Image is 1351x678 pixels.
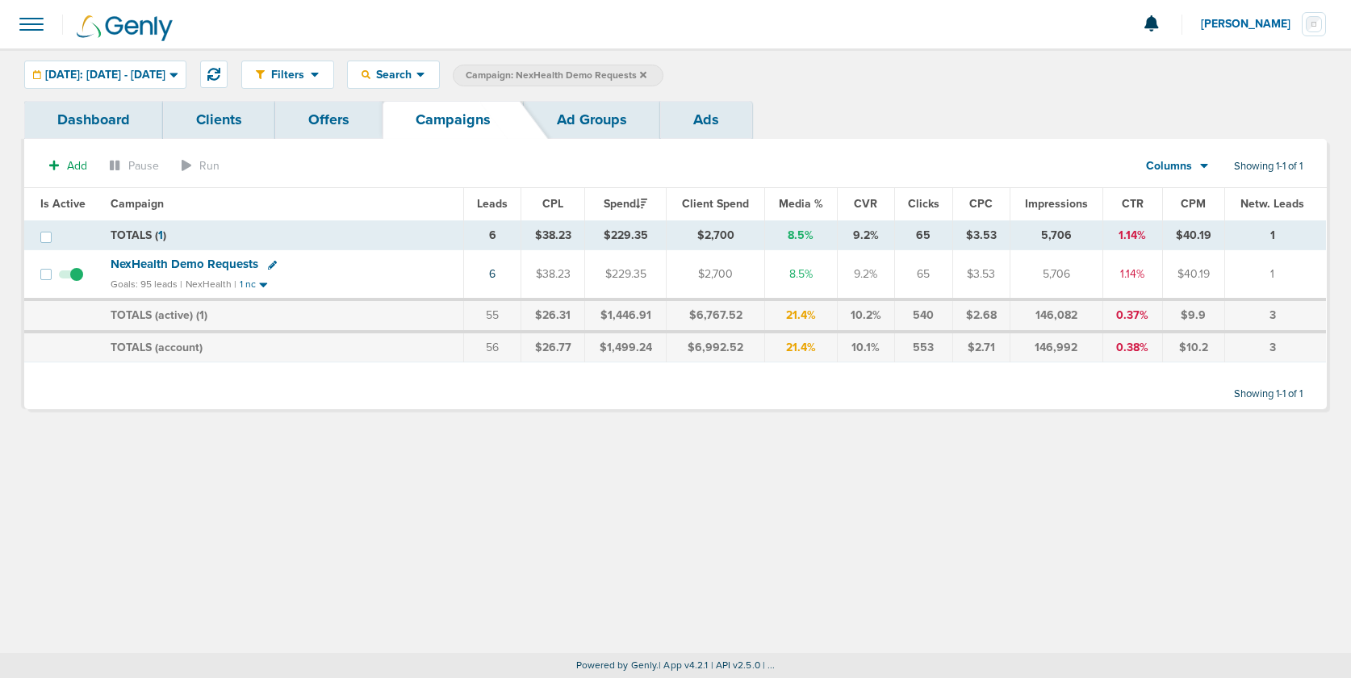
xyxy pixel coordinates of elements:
[682,197,749,211] span: Client Spend
[1240,197,1304,211] span: Netw. Leads
[1162,299,1225,332] td: $9.9
[521,250,585,299] td: $38.23
[585,220,667,250] td: $229.35
[521,332,585,362] td: $26.77
[837,332,894,362] td: 10.1%
[1010,299,1103,332] td: 146,082
[667,299,765,332] td: $6,767.52
[240,278,256,291] small: 1 nc
[660,101,752,139] a: Ads
[489,267,496,281] a: 6
[111,257,258,271] span: NexHealth Demo Requests
[659,659,708,671] span: | App v4.2.1
[604,197,647,211] span: Spend
[894,332,952,362] td: 553
[764,299,837,332] td: 21.4%
[101,299,464,332] td: TOTALS (active) ( )
[466,69,646,82] span: Campaign: NexHealth Demo Requests
[383,101,524,139] a: Campaigns
[275,101,383,139] a: Offers
[952,299,1010,332] td: $2.68
[477,197,508,211] span: Leads
[24,101,163,139] a: Dashboard
[521,220,585,250] td: $38.23
[585,299,667,332] td: $1,446.91
[763,659,776,671] span: | ...
[854,197,877,211] span: CVR
[1225,299,1327,332] td: 3
[952,250,1010,299] td: $3.53
[1201,19,1302,30] span: [PERSON_NAME]
[1162,220,1225,250] td: $40.19
[370,68,416,82] span: Search
[952,332,1010,362] td: $2.71
[1103,220,1162,250] td: 1.14%
[464,299,521,332] td: 55
[186,278,236,290] small: NexHealth |
[1162,250,1225,299] td: $40.19
[45,69,165,81] span: [DATE]: [DATE] - [DATE]
[199,308,204,322] span: 1
[101,332,464,362] td: TOTALS (account)
[1010,250,1103,299] td: 5,706
[524,101,660,139] a: Ad Groups
[764,250,837,299] td: 8.5%
[1025,197,1088,211] span: Impressions
[1225,250,1327,299] td: 1
[464,220,521,250] td: 6
[779,197,823,211] span: Media %
[40,197,86,211] span: Is Active
[1122,197,1144,211] span: CTR
[163,101,275,139] a: Clients
[894,250,952,299] td: 65
[1010,332,1103,362] td: 146,992
[1103,332,1162,362] td: 0.38%
[1010,220,1103,250] td: 5,706
[908,197,939,211] span: Clicks
[1162,332,1225,362] td: $10.2
[969,197,993,211] span: CPC
[158,228,163,242] span: 1
[1225,220,1327,250] td: 1
[711,659,760,671] span: | API v2.5.0
[837,220,894,250] td: 9.2%
[667,220,765,250] td: $2,700
[521,299,585,332] td: $26.31
[1234,160,1303,174] span: Showing 1-1 of 1
[585,332,667,362] td: $1,499.24
[40,154,96,178] button: Add
[111,278,182,291] small: Goals: 95 leads |
[1146,158,1192,174] span: Columns
[585,250,667,299] td: $229.35
[1234,387,1303,401] span: Showing 1-1 of 1
[952,220,1010,250] td: $3.53
[542,197,563,211] span: CPL
[77,15,173,41] img: Genly
[764,332,837,362] td: 21.4%
[265,68,311,82] span: Filters
[1181,197,1206,211] span: CPM
[667,250,765,299] td: $2,700
[67,159,87,173] span: Add
[101,220,464,250] td: TOTALS ( )
[667,332,765,362] td: $6,992.52
[111,197,164,211] span: Campaign
[1103,250,1162,299] td: 1.14%
[837,299,894,332] td: 10.2%
[764,220,837,250] td: 8.5%
[837,250,894,299] td: 9.2%
[464,332,521,362] td: 56
[894,299,952,332] td: 540
[1103,299,1162,332] td: 0.37%
[1225,332,1327,362] td: 3
[894,220,952,250] td: 65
